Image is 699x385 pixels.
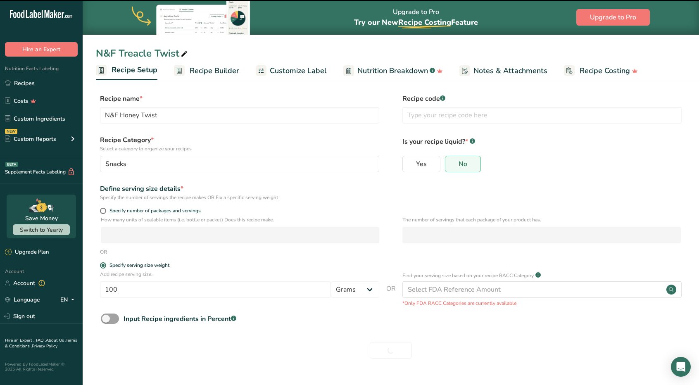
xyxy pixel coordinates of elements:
[576,9,650,26] button: Upgrade to Pro
[100,281,331,298] input: Type your serving size here
[398,17,451,27] span: Recipe Costing
[106,208,201,214] span: Specify number of packages and servings
[402,135,682,147] p: Is your recipe liquid?
[402,299,682,307] p: *Only FDA RACC Categories are currently available
[60,295,78,305] div: EN
[101,216,379,223] p: How many units of sealable items (i.e. bottle or packet) Does this recipe make.
[343,62,443,80] a: Nutrition Breakdown
[100,145,379,152] p: Select a category to organize your recipes
[270,65,327,76] span: Customize Label
[256,62,327,80] a: Customize Label
[100,135,379,152] label: Recipe Category
[5,248,49,257] div: Upgrade Plan
[100,156,379,172] button: Snacks
[354,17,478,27] span: Try our New Feature
[402,107,682,124] input: Type your recipe code here
[36,337,46,343] a: FAQ .
[96,61,157,81] a: Recipe Setup
[20,226,63,234] span: Switch to Yearly
[100,271,379,278] p: Add recipe serving size..
[5,337,34,343] a: Hire an Expert .
[100,194,379,201] div: Specify the number of servings the recipe makes OR Fix a specific serving weight
[109,262,169,269] div: Specify serving size weight
[100,107,379,124] input: Type your recipe name here
[580,65,630,76] span: Recipe Costing
[25,214,58,223] div: Save Money
[100,94,379,104] label: Recipe name
[174,62,239,80] a: Recipe Builder
[671,357,691,377] div: Open Intercom Messenger
[473,65,547,76] span: Notes & Attachments
[459,62,547,80] a: Notes & Attachments
[590,12,636,22] span: Upgrade to Pro
[357,65,428,76] span: Nutrition Breakdown
[416,160,427,168] span: Yes
[100,184,379,194] div: Define serving size details
[386,284,396,307] span: OR
[402,272,534,279] p: Find your serving size based on your recipe RACC Category
[5,42,78,57] button: Hire an Expert
[46,337,66,343] a: About Us .
[402,216,681,223] p: The number of servings that each package of your product has.
[5,135,56,143] div: Custom Reports
[112,64,157,76] span: Recipe Setup
[100,248,107,256] div: OR
[564,62,638,80] a: Recipe Costing
[402,94,682,104] label: Recipe code
[32,343,57,349] a: Privacy Policy
[5,292,40,307] a: Language
[408,285,501,295] div: Select FDA Reference Amount
[5,337,77,349] a: Terms & Conditions .
[5,129,17,134] div: NEW
[354,0,478,35] div: Upgrade to Pro
[459,160,467,168] span: No
[190,65,239,76] span: Recipe Builder
[5,162,18,167] div: BETA
[96,46,189,61] div: N&F Treacle Twist
[5,362,78,372] div: Powered By FoodLabelMaker © 2025 All Rights Reserved
[105,159,126,169] span: Snacks
[124,314,236,324] div: Input Recipe ingredients in Percent
[13,224,70,235] button: Switch to Yearly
